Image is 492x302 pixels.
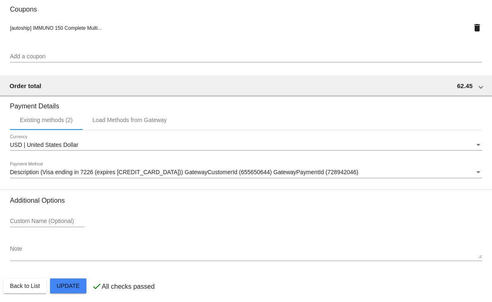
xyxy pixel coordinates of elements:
[92,281,102,291] mat-icon: check
[10,142,482,149] mat-select: Currency
[10,53,482,60] input: Add a coupon
[472,23,482,33] mat-icon: delete
[10,283,40,289] span: Back to List
[50,278,86,293] button: Update
[10,218,84,225] input: Custom Name (Optional)
[10,169,358,175] span: Description (Visa ending in 7226 (expires [CREDIT_CARD_DATA])) GatewayCustomerId (655650644) Gate...
[10,25,102,31] span: [autoship] IMMUNO 150 Complete Multi...
[10,141,78,148] span: USD | United States Dollar
[10,169,482,176] mat-select: Payment Method
[20,117,73,123] div: Existing methods (2)
[457,82,473,89] span: 62.45
[3,278,46,293] button: Back to List
[10,197,482,204] h3: Additional Options
[93,117,167,123] div: Load Methods from Gateway
[102,283,155,290] p: All checks passed
[10,96,482,110] h3: Payment Details
[57,283,80,289] span: Update
[10,82,41,89] span: Order total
